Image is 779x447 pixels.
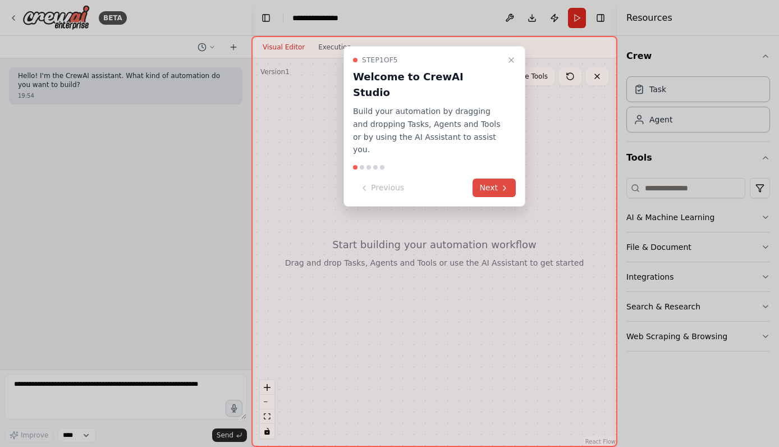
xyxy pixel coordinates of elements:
[505,53,518,67] button: Close walkthrough
[353,105,502,156] p: Build your automation by dragging and dropping Tasks, Agents and Tools or by using the AI Assista...
[258,10,274,26] button: Hide left sidebar
[353,69,502,101] h3: Welcome to CrewAI Studio
[473,179,516,197] button: Next
[362,56,398,65] span: Step 1 of 5
[353,179,411,197] button: Previous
